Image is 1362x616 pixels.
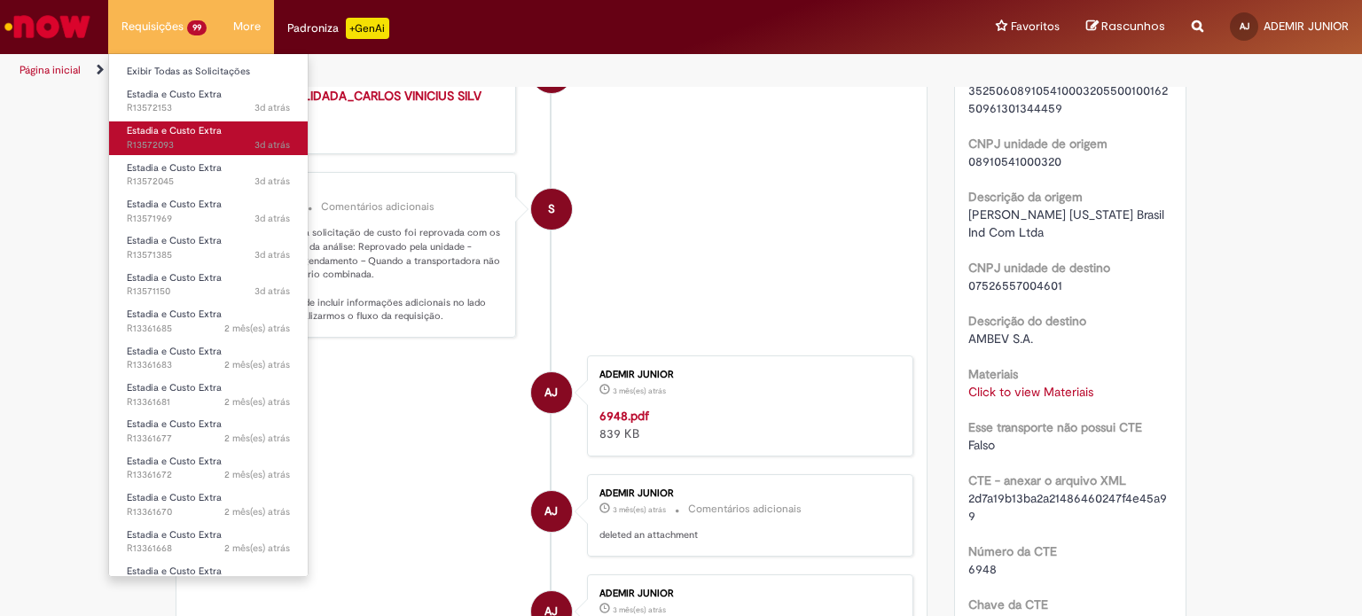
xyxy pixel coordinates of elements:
a: Aberto R13572153 : Estadia e Custo Extra [109,85,308,118]
b: Descrição do destino [968,313,1086,329]
a: Aberto R13571150 : Estadia e Custo Extra [109,269,308,301]
span: R13361677 [127,432,290,446]
span: Estadia e Custo Extra [127,271,222,285]
span: R13361683 [127,358,290,372]
ul: Requisições [108,53,309,577]
span: Estadia e Custo Extra [127,417,222,431]
span: 2 mês(es) atrás [224,322,290,335]
span: R13571969 [127,212,290,226]
span: R13361668 [127,542,290,556]
img: ServiceNow [2,9,93,44]
time: 06/08/2025 23:24:26 [224,322,290,335]
time: 10/07/2025 12:09:32 [613,504,666,515]
a: Aberto R13572045 : Estadia e Custo Extra [109,159,308,191]
span: R13571385 [127,248,290,262]
span: 3d atrás [254,175,290,188]
a: Aberto R13361670 : Estadia e Custo Extra [109,488,308,521]
span: [PERSON_NAME] [US_STATE] Brasil Ind Com Ltda [968,207,1168,240]
span: Estadia e Custo Extra [127,491,222,504]
b: Esse transporte não possui CTE [968,419,1142,435]
span: Estadia e Custo Extra [127,345,222,358]
span: Estadia e Custo Extra [127,528,222,542]
span: 3d atrás [254,285,290,298]
b: Descrição da origem [968,189,1083,205]
span: Estadia e Custo Extra [127,308,222,321]
span: Estadia e Custo Extra [127,565,222,578]
div: Padroniza [287,18,389,39]
span: R13361681 [127,395,290,409]
span: 6948 [968,561,997,577]
time: 26/09/2025 17:44:59 [254,138,290,152]
span: R13572045 [127,175,290,189]
span: AJ [1240,20,1249,32]
span: 3 mês(es) atrás [613,504,666,515]
div: ADEMIR JUNIOR [531,372,572,413]
div: 839 KB [599,407,895,442]
span: Estadia e Custo Extra [127,198,222,211]
span: 2 mês(es) atrás [224,395,290,409]
b: CNPJ unidade de origem [968,136,1108,152]
a: ESTADIA NÃO VALIDADA_CARLOS VINICIUS SILV 24.pdf [207,88,481,121]
time: 10/07/2025 12:09:56 [613,386,666,396]
time: 06/08/2025 23:10:06 [224,432,290,445]
span: Requisições [121,18,184,35]
div: System [531,189,572,230]
span: 3d atrás [254,212,290,225]
time: 26/09/2025 15:59:42 [254,248,290,261]
time: 06/08/2025 23:20:34 [224,358,290,371]
div: 223 KB [207,87,502,140]
span: 2 mês(es) atrás [224,505,290,519]
div: ADEMIR JUNIOR [531,491,572,532]
span: S [548,188,555,230]
span: Falso [968,437,995,453]
b: Materiais [968,366,1018,382]
time: 06/08/2025 23:14:59 [224,395,290,409]
a: Aberto R13361681 : Estadia e Custo Extra [109,378,308,411]
span: Estadia e Custo Extra [127,455,222,468]
div: ADEMIR JUNIOR [599,488,895,499]
span: 2d7a19b13ba2a21486460247f4e45a99 [968,490,1167,524]
span: 3 mês(es) atrás [613,604,666,615]
span: More [233,18,261,35]
p: +GenAi [346,18,389,39]
span: Estadia e Custo Extra [127,124,222,137]
small: Comentários adicionais [688,502,802,517]
p: deleted an attachment [599,528,895,542]
b: Chave da CTE [968,597,1048,612]
span: 35250608910541000320550010016250961301344459 [968,82,1168,116]
span: 2 mês(es) atrás [224,468,290,481]
a: Aberto R13361672 : Estadia e Custo Extra [109,452,308,485]
span: 2 mês(es) atrás [224,358,290,371]
span: R13361685 [127,322,290,336]
time: 26/09/2025 17:16:22 [254,212,290,225]
span: 2 mês(es) atrás [224,542,290,555]
span: Estadia e Custo Extra [127,234,222,247]
span: R13361670 [127,505,290,519]
span: Rascunhos [1101,18,1165,35]
p: ADEMIR JUNIOR, a sua solicitação de custo foi reprovada com os seguintes comentários da análise: ... [207,226,502,324]
a: 6948.pdf [599,408,649,424]
a: Aberto R13572093 : Estadia e Custo Extra [109,121,308,154]
a: Aberto R13361666 : Estadia e Custo Extra [109,562,308,595]
a: Aberto R13571969 : Estadia e Custo Extra [109,195,308,228]
time: 26/09/2025 15:19:50 [254,285,290,298]
time: 26/09/2025 18:01:42 [254,101,290,114]
a: Aberto R13361677 : Estadia e Custo Extra [109,415,308,448]
a: Aberto R13361685 : Estadia e Custo Extra [109,305,308,338]
span: ADEMIR JUNIOR [1264,19,1349,34]
span: 07526557004601 [968,277,1062,293]
time: 06/08/2025 23:01:42 [224,505,290,519]
span: Estadia e Custo Extra [127,161,222,175]
a: Aberto R13361683 : Estadia e Custo Extra [109,342,308,375]
span: 3d atrás [254,101,290,114]
time: 06/08/2025 23:06:11 [224,468,290,481]
span: Estadia e Custo Extra [127,381,222,394]
span: R13572093 [127,138,290,152]
span: 3d atrás [254,248,290,261]
span: 3 mês(es) atrás [613,386,666,396]
a: Click to view Materiais [968,384,1093,400]
span: R13571150 [127,285,290,299]
time: 05/07/2025 17:31:34 [613,604,666,615]
span: AJ [544,490,558,533]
